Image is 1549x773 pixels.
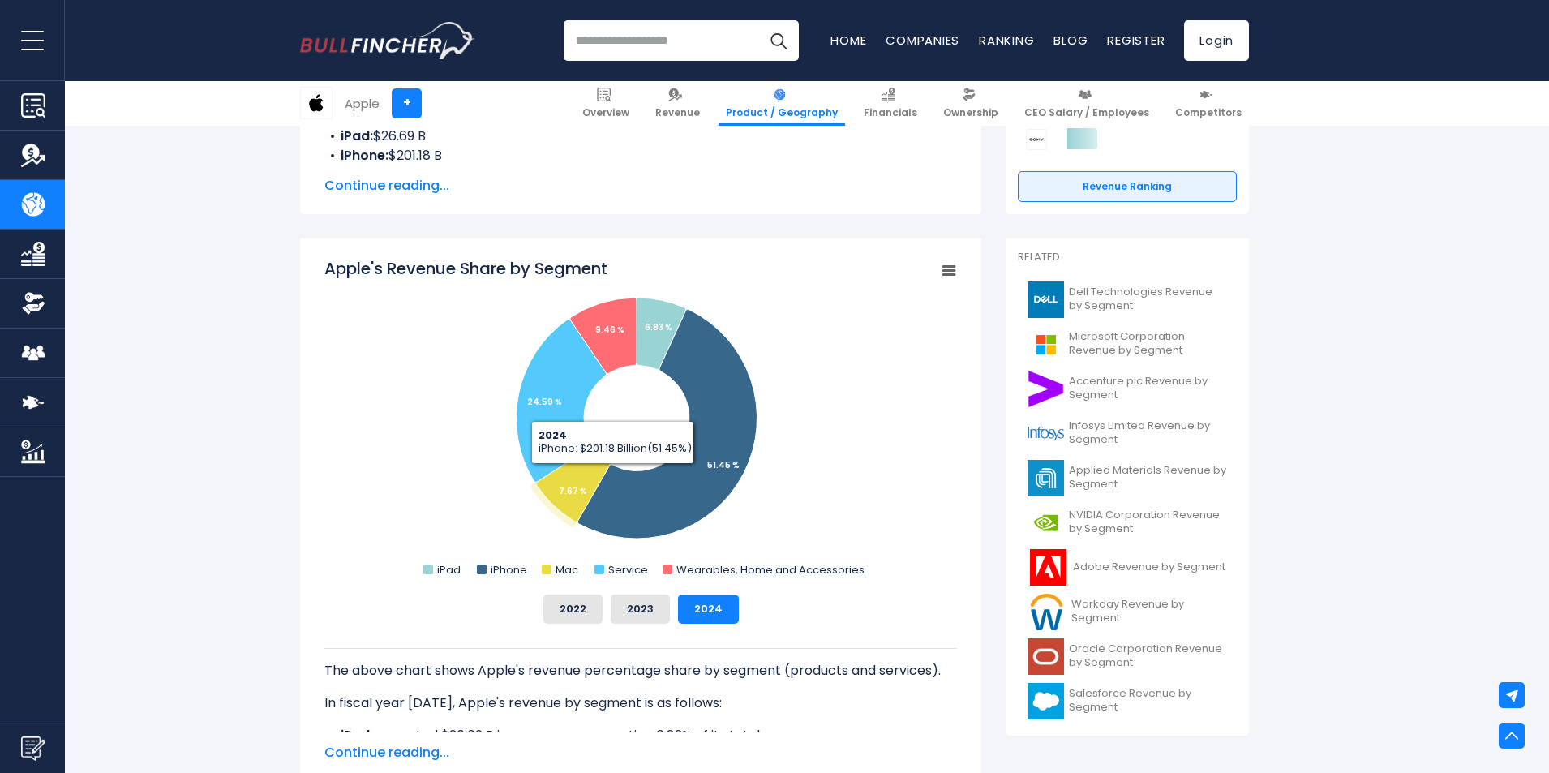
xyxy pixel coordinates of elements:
button: 2022 [543,595,603,624]
a: Dell Technologies Revenue by Segment [1018,277,1237,322]
span: Continue reading... [324,743,957,762]
img: NVDA logo [1028,505,1064,541]
a: Companies [886,32,959,49]
a: Accenture plc Revenue by Segment [1018,367,1237,411]
a: Infosys Limited Revenue by Segment [1018,411,1237,456]
text: Wearables, Home and Accessories [676,562,865,578]
text: Service [608,562,648,578]
p: In fiscal year [DATE], Apple's revenue by segment is as follows: [324,694,957,713]
li: $201.18 B [324,146,957,165]
img: ACN logo [1028,371,1064,407]
span: CEO Salary / Employees [1024,106,1149,119]
span: Accenture plc Revenue by Segment [1069,375,1227,402]
span: NVIDIA Corporation Revenue by Segment [1069,509,1227,536]
b: iPad [341,726,370,745]
span: Overview [582,106,629,119]
b: iPhone: [341,146,388,165]
span: Revenue [655,106,700,119]
tspan: Apple's Revenue Share by Segment [324,257,607,280]
div: Apple [345,94,380,113]
p: The above chart shows Apple's revenue percentage share by segment (products and services). [324,661,957,681]
button: 2023 [611,595,670,624]
a: Workday Revenue by Segment [1018,590,1237,634]
a: Oracle Corporation Revenue by Segment [1018,634,1237,679]
p: Related [1018,251,1237,264]
img: MSFT logo [1028,326,1064,363]
a: Microsoft Corporation Revenue by Segment [1018,322,1237,367]
img: DELL logo [1028,281,1064,318]
button: 2024 [678,595,739,624]
a: Home [830,32,866,49]
a: Revenue Ranking [1018,171,1237,202]
a: Blog [1053,32,1088,49]
span: Adobe Revenue by Segment [1073,560,1225,574]
a: Applied Materials Revenue by Segment [1018,456,1237,500]
span: Salesforce Revenue by Segment [1069,687,1227,715]
img: Ownership [21,291,45,316]
img: AMAT logo [1028,460,1064,496]
a: Register [1107,32,1165,49]
tspan: 24.59 % [527,396,562,408]
img: ADBE logo [1028,549,1068,586]
a: Competitors [1168,81,1249,126]
button: Search [758,20,799,61]
text: iPad [437,562,461,578]
span: Continue reading... [324,176,957,195]
a: Revenue [648,81,707,126]
text: iPhone [491,562,527,578]
b: iPad: [341,127,373,145]
a: Ranking [979,32,1034,49]
img: INFY logo [1028,415,1064,452]
span: Competitors [1175,106,1242,119]
img: Bullfincher logo [300,22,475,59]
span: Product / Geography [726,106,838,119]
span: Ownership [943,106,998,119]
li: $26.69 B [324,127,957,146]
tspan: 6.83 % [645,321,672,333]
span: Applied Materials Revenue by Segment [1069,464,1227,492]
img: AAPL logo [301,88,332,118]
span: Workday Revenue by Segment [1071,598,1227,625]
text: Mac [556,562,578,578]
a: NVIDIA Corporation Revenue by Segment [1018,500,1237,545]
img: ORCL logo [1028,638,1064,675]
span: Infosys Limited Revenue by Segment [1069,419,1227,447]
a: Adobe Revenue by Segment [1018,545,1237,590]
tspan: 51.45 % [707,459,740,471]
a: Product / Geography [719,81,845,126]
a: Ownership [936,81,1006,126]
a: Overview [575,81,637,126]
img: Sony Group Corporation competitors logo [1026,129,1047,150]
span: Oracle Corporation Revenue by Segment [1069,642,1227,670]
a: CEO Salary / Employees [1017,81,1156,126]
span: Dell Technologies Revenue by Segment [1069,286,1227,313]
img: CRM logo [1028,683,1064,719]
a: Login [1184,20,1249,61]
svg: Apple's Revenue Share by Segment [324,257,957,582]
span: Microsoft Corporation Revenue by Segment [1069,330,1227,358]
a: + [392,88,422,118]
li: generated $26.69 B in revenue, representing 6.83% of its total revenue. [324,726,957,745]
tspan: 9.46 % [595,324,624,336]
a: Financials [856,81,925,126]
span: Financials [864,106,917,119]
img: WDAY logo [1028,594,1066,630]
a: Salesforce Revenue by Segment [1018,679,1237,724]
tspan: 7.67 % [559,485,587,497]
a: Go to homepage [300,22,474,59]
